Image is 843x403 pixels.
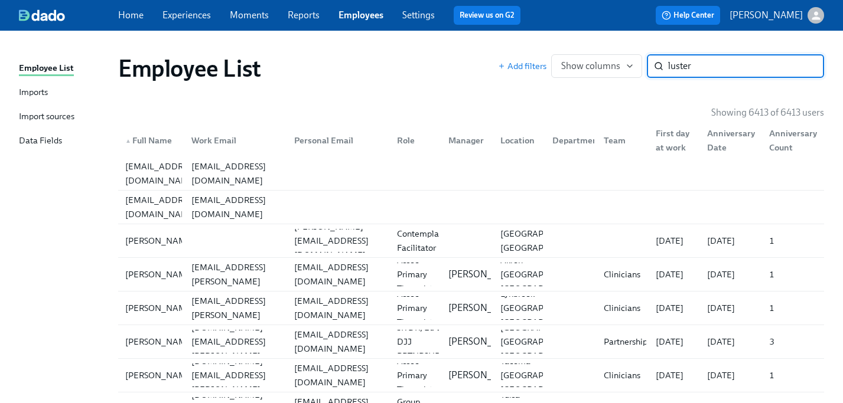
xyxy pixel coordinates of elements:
[599,267,646,281] div: Clinicians
[702,267,760,281] div: [DATE]
[19,110,109,124] a: Import sources
[448,268,522,281] p: [PERSON_NAME]
[496,320,592,363] div: [GEOGRAPHIC_DATA] [GEOGRAPHIC_DATA] [GEOGRAPHIC_DATA]
[187,246,285,303] div: [PERSON_NAME][EMAIL_ADDRESS][PERSON_NAME][DOMAIN_NAME]
[187,280,285,336] div: [PERSON_NAME][EMAIL_ADDRESS][PERSON_NAME][DOMAIN_NAME]
[187,193,285,221] div: [EMAIL_ADDRESS][DOMAIN_NAME]
[392,354,440,397] div: Assoc Primary Therapist
[19,61,74,76] div: Employee List
[764,335,822,349] div: 3
[289,294,388,322] div: [EMAIL_ADDRESS][DOMAIN_NAME]
[599,133,646,148] div: Team
[764,234,822,248] div: 1
[289,219,388,262] div: [PERSON_NAME][EMAIL_ADDRESS][DOMAIN_NAME]
[121,159,204,188] div: [EMAIL_ADDRESS][DOMAIN_NAME]
[402,9,435,21] a: Settings
[118,359,824,392] a: [PERSON_NAME][PERSON_NAME][DOMAIN_NAME][EMAIL_ADDRESS][PERSON_NAME][DOMAIN_NAME][EMAIL_ADDRESS][D...
[662,9,714,21] span: Help Center
[764,267,822,281] div: 1
[764,301,822,315] div: 1
[496,133,543,148] div: Location
[444,133,491,148] div: Manager
[448,302,522,314] p: [PERSON_NAME]
[121,335,199,349] div: [PERSON_NAME]
[698,129,760,152] div: Anniversary Date
[125,138,131,144] span: ▲
[187,159,285,188] div: [EMAIL_ADDRESS][DOMAIN_NAME]
[448,335,522,348] p: [PERSON_NAME]
[121,234,199,248] div: [PERSON_NAME]
[702,335,760,349] div: [DATE]
[162,9,211,21] a: Experiences
[702,126,760,155] div: Anniversary Date
[187,133,285,148] div: Work Email
[19,134,109,149] a: Data Fields
[118,9,144,21] a: Home
[118,325,824,358] div: [PERSON_NAME][PERSON_NAME][DOMAIN_NAME][EMAIL_ADDRESS][PERSON_NAME][DOMAIN_NAME][EMAIL_ADDRESS][D...
[118,291,824,325] div: [PERSON_NAME][PERSON_NAME][EMAIL_ADDRESS][PERSON_NAME][DOMAIN_NAME][EMAIL_ADDRESS][DOMAIN_NAME]As...
[651,267,698,281] div: [DATE]
[121,129,182,152] div: ▲Full Name
[182,129,285,152] div: Work Email
[187,306,285,377] div: [PERSON_NAME][DOMAIN_NAME][EMAIL_ADDRESS][PERSON_NAME][DOMAIN_NAME]
[651,368,698,382] div: [DATE]
[118,359,824,392] div: [PERSON_NAME][PERSON_NAME][DOMAIN_NAME][EMAIL_ADDRESS][PERSON_NAME][DOMAIN_NAME][EMAIL_ADDRESS][D...
[392,287,440,329] div: Assoc Primary Therapist
[496,253,592,296] div: Akron [GEOGRAPHIC_DATA] [GEOGRAPHIC_DATA]
[454,6,520,25] button: Review us on G2
[289,327,388,356] div: [EMAIL_ADDRESS][DOMAIN_NAME]
[392,227,458,255] div: Contemplative Facilitator
[19,9,118,21] a: dado
[121,133,182,148] div: Full Name
[121,193,204,221] div: [EMAIL_ADDRESS][DOMAIN_NAME]
[19,61,109,76] a: Employee List
[19,110,74,124] div: Import sources
[599,301,646,315] div: Clinicians
[289,260,388,289] div: [EMAIL_ADDRESS][DOMAIN_NAME]
[496,287,592,329] div: Lynbrook [GEOGRAPHIC_DATA] [GEOGRAPHIC_DATA]
[764,368,822,382] div: 1
[118,224,824,258] a: [PERSON_NAME][PERSON_NAME][EMAIL_ADDRESS][DOMAIN_NAME]Contemplative Facilitator[GEOGRAPHIC_DATA],...
[289,133,388,148] div: Personal Email
[118,157,824,190] div: [EMAIL_ADDRESS][DOMAIN_NAME][EMAIL_ADDRESS][DOMAIN_NAME]
[118,258,824,291] a: [PERSON_NAME][PERSON_NAME][EMAIL_ADDRESS][PERSON_NAME][DOMAIN_NAME][EMAIL_ADDRESS][DOMAIN_NAME]As...
[19,134,62,149] div: Data Fields
[496,354,592,397] div: Tacoma [GEOGRAPHIC_DATA] [GEOGRAPHIC_DATA]
[561,60,632,72] span: Show columns
[118,258,824,291] div: [PERSON_NAME][PERSON_NAME][EMAIL_ADDRESS][PERSON_NAME][DOMAIN_NAME][EMAIL_ADDRESS][DOMAIN_NAME]As...
[760,129,822,152] div: Anniversary Count
[651,335,698,349] div: [DATE]
[651,301,698,315] div: [DATE]
[19,86,109,100] a: Imports
[711,106,824,119] p: Showing 6413 of 6413 users
[392,133,440,148] div: Role
[730,9,803,22] p: [PERSON_NAME]
[230,9,269,21] a: Moments
[599,368,646,382] div: Clinicians
[439,129,491,152] div: Manager
[121,301,199,315] div: [PERSON_NAME]
[19,9,65,21] img: dado
[651,234,698,248] div: [DATE]
[702,301,760,315] div: [DATE]
[289,361,388,389] div: [EMAIL_ADDRESS][DOMAIN_NAME]
[498,60,546,72] button: Add filters
[651,126,698,155] div: First day at work
[548,133,606,148] div: Department
[392,320,449,363] div: SR DR, Ed & DJJ PRTNRSHPS
[730,7,824,24] button: [PERSON_NAME]
[594,129,646,152] div: Team
[543,129,595,152] div: Department
[288,9,320,21] a: Reports
[118,191,824,224] div: [EMAIL_ADDRESS][DOMAIN_NAME][EMAIL_ADDRESS][DOMAIN_NAME]
[646,129,698,152] div: First day at work
[656,6,720,25] button: Help Center
[388,129,440,152] div: Role
[118,54,261,83] h1: Employee List
[668,54,824,78] input: Search by name
[121,368,199,382] div: [PERSON_NAME]
[338,9,383,21] a: Employees
[460,9,515,21] a: Review us on G2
